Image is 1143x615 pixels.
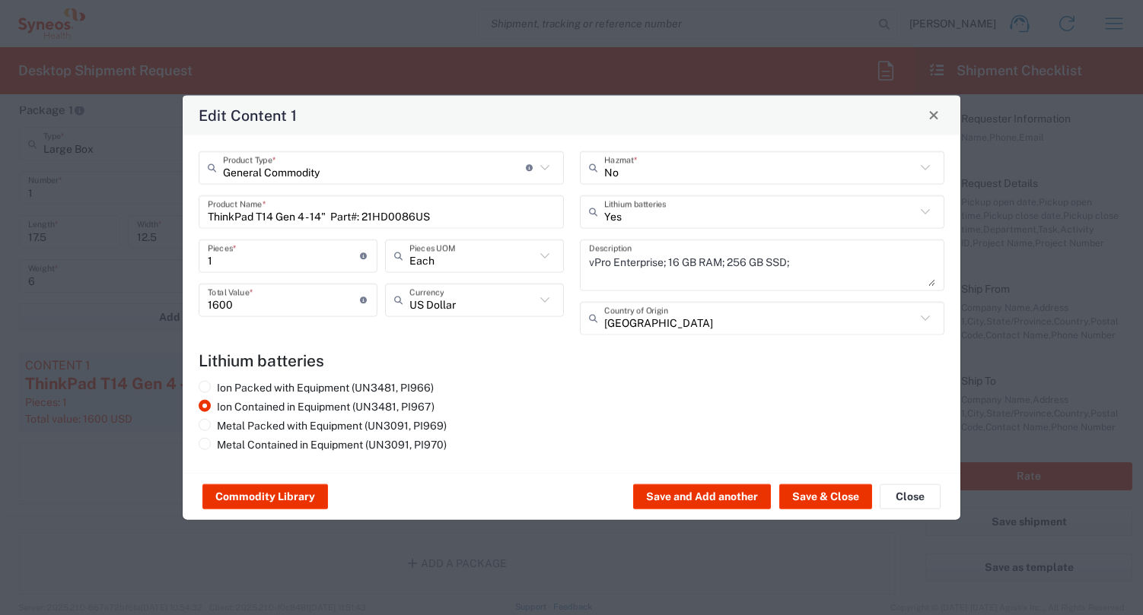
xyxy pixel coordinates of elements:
[880,484,941,509] button: Close
[199,437,447,451] label: Metal Contained in Equipment (UN3091, PI970)
[923,104,944,125] button: Close
[199,418,447,432] label: Metal Packed with Equipment (UN3091, PI969)
[199,350,944,369] h4: Lithium batteries
[199,103,297,125] h4: Edit Content 1
[779,484,872,509] button: Save & Close
[202,484,328,509] button: Commodity Library
[199,380,434,394] label: Ion Packed with Equipment (UN3481, PI966)
[633,484,771,509] button: Save and Add another
[199,399,435,413] label: Ion Contained in Equipment (UN3481, PI967)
